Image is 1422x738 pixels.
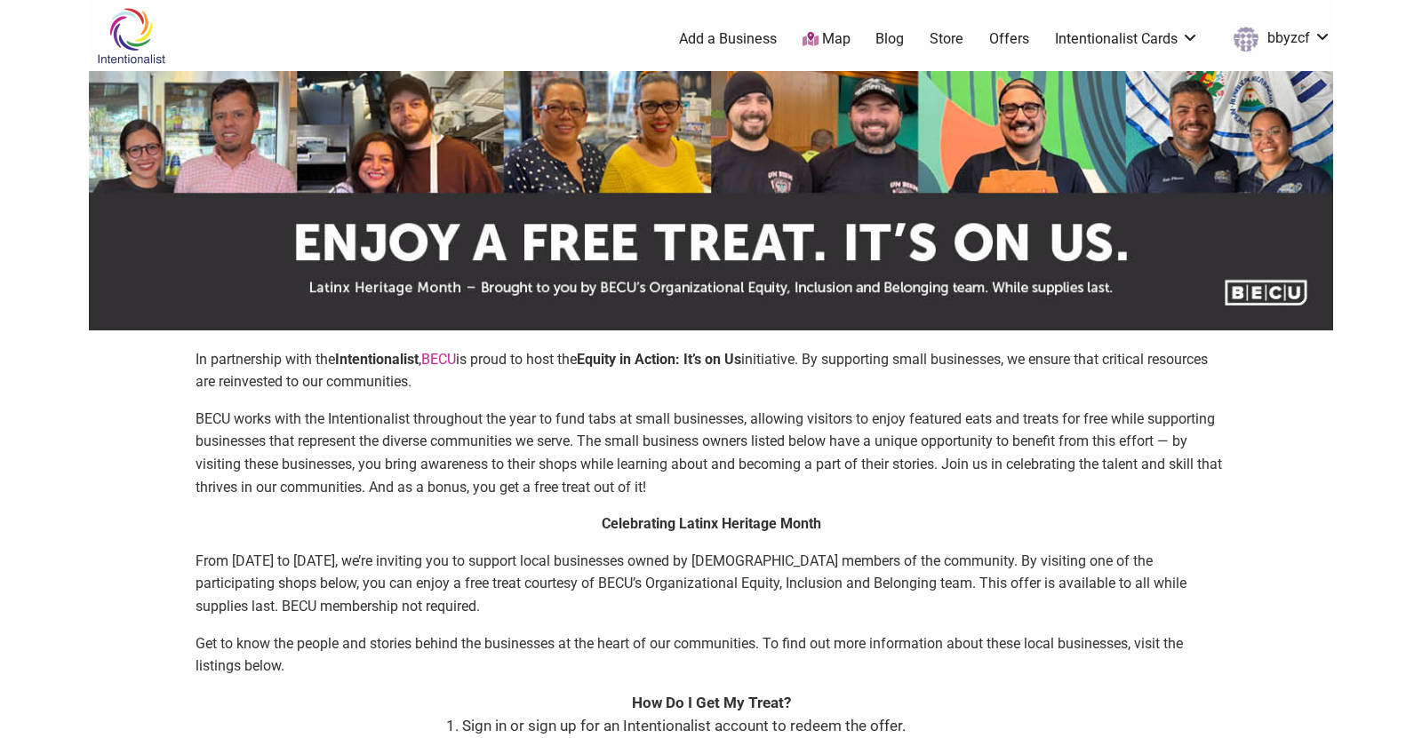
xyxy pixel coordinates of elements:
[196,348,1226,393] p: In partnership with the , is proud to host the initiative. By supporting small businesses, we ens...
[602,515,821,532] strong: Celebrating Latinx Heritage Month
[679,29,777,49] a: Add a Business
[89,71,1333,330] img: sponsor logo
[196,408,1226,498] p: BECU works with the Intentionalist throughout the year to fund tabs at small businesses, allowing...
[1225,23,1331,55] a: bbyzcf
[632,694,791,711] strong: How Do I Get My Treat?
[930,29,963,49] a: Store
[803,29,851,50] a: Map
[89,7,173,65] img: Intentionalist
[335,351,419,368] strong: Intentionalist
[462,714,978,738] li: Sign in or sign up for an Intentionalist account to redeem the offer.
[989,29,1029,49] a: Offers
[1055,29,1199,49] a: Intentionalist Cards
[421,351,456,368] a: BECU
[196,632,1226,678] p: Get to know the people and stories behind the businesses at the heart of our communities. To find...
[196,550,1226,618] p: From [DATE] to [DATE], we’re inviting you to support local businesses owned by [DEMOGRAPHIC_DATA]...
[875,29,904,49] a: Blog
[577,351,741,368] strong: Equity in Action: It’s on Us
